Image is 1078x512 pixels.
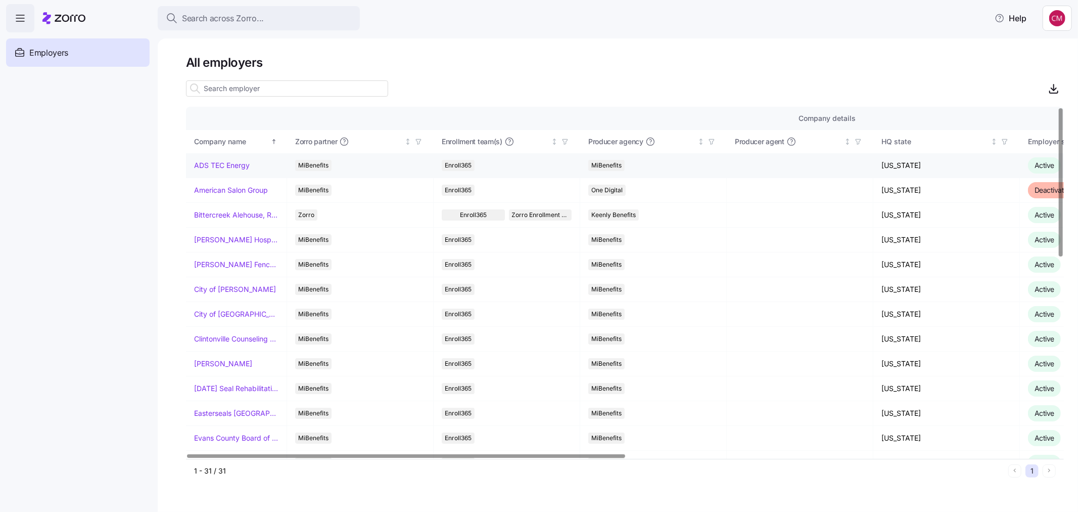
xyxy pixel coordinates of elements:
[873,327,1020,352] td: [US_STATE]
[1025,464,1039,478] button: 1
[194,160,250,170] a: ADS TEC Energy
[591,234,622,245] span: MiBenefits
[588,137,643,147] span: Producer agency
[591,433,622,444] span: MiBenefits
[873,302,1020,327] td: [US_STATE]
[445,160,472,171] span: Enroll365
[591,383,622,394] span: MiBenefits
[1035,260,1054,269] span: Active
[445,234,472,245] span: Enroll365
[512,209,569,221] span: Zorro Enrollment Team
[1035,285,1054,293] span: Active
[844,138,851,145] div: Not sorted
[873,376,1020,401] td: [US_STATE]
[873,426,1020,451] td: [US_STATE]
[873,228,1020,252] td: [US_STATE]
[727,130,873,153] th: Producer agentNot sorted
[194,383,278,394] a: [DATE] Seal Rehabilitation Center of [GEOGRAPHIC_DATA]
[182,12,264,25] span: Search across Zorro...
[298,185,329,196] span: MiBenefits
[194,260,278,270] a: [PERSON_NAME] Fence Company
[445,408,472,419] span: Enroll365
[194,210,278,220] a: Bittercreek Alehouse, Red Feather Lounge, Diablo & Sons Saloon
[873,153,1020,178] td: [US_STATE]
[194,309,278,319] a: City of [GEOGRAPHIC_DATA]
[270,138,277,145] div: Sorted ascending
[735,137,784,147] span: Producer agent
[873,277,1020,302] td: [US_STATE]
[551,138,558,145] div: Not sorted
[873,451,1020,476] td: [US_STATE]
[298,209,314,221] span: Zorro
[445,309,472,320] span: Enroll365
[194,235,278,245] a: [PERSON_NAME] Hospitality
[186,130,287,153] th: Company nameSorted ascending
[591,358,622,369] span: MiBenefits
[591,209,636,221] span: Keenly Benefits
[881,136,989,147] div: HQ state
[591,408,622,419] span: MiBenefits
[445,358,472,369] span: Enroll365
[1035,310,1054,318] span: Active
[1035,434,1054,442] span: Active
[298,383,329,394] span: MiBenefits
[298,284,329,295] span: MiBenefits
[194,433,278,443] a: Evans County Board of Commissioners
[298,433,329,444] span: MiBenefits
[186,80,388,97] input: Search employer
[1035,235,1054,244] span: Active
[591,259,622,270] span: MiBenefits
[1049,10,1065,26] img: c76f7742dad050c3772ef460a101715e
[194,359,252,369] a: [PERSON_NAME]
[460,209,487,221] span: Enroll365
[1035,186,1072,194] span: Deactivated
[29,47,68,59] span: Employers
[697,138,705,145] div: Not sorted
[445,284,472,295] span: Enroll365
[194,136,269,147] div: Company name
[873,178,1020,203] td: [US_STATE]
[873,252,1020,277] td: [US_STATE]
[194,466,1004,476] div: 1 - 31 / 31
[1043,464,1056,478] button: Next page
[445,185,472,196] span: Enroll365
[445,383,472,394] span: Enroll365
[445,333,472,345] span: Enroll365
[298,358,329,369] span: MiBenefits
[1008,464,1021,478] button: Previous page
[1035,409,1054,417] span: Active
[298,234,329,245] span: MiBenefits
[298,160,329,171] span: MiBenefits
[873,401,1020,426] td: [US_STATE]
[591,333,622,345] span: MiBenefits
[873,203,1020,228] td: [US_STATE]
[873,130,1020,153] th: HQ stateNot sorted
[991,138,998,145] div: Not sorted
[194,284,276,294] a: City of [PERSON_NAME]
[591,185,623,196] span: One Digital
[1035,161,1054,169] span: Active
[298,408,329,419] span: MiBenefits
[434,130,580,153] th: Enrollment team(s)Not sorted
[194,458,278,468] a: [PERSON_NAME]'s Appliance/[PERSON_NAME]'s Academy/Fluid Services
[995,12,1026,24] span: Help
[1035,210,1054,219] span: Active
[987,8,1035,28] button: Help
[1035,359,1054,368] span: Active
[873,352,1020,376] td: [US_STATE]
[591,284,622,295] span: MiBenefits
[158,6,360,30] button: Search across Zorro...
[298,333,329,345] span: MiBenefits
[591,160,622,171] span: MiBenefits
[404,138,411,145] div: Not sorted
[445,259,472,270] span: Enroll365
[6,38,150,67] a: Employers
[591,309,622,320] span: MiBenefits
[298,309,329,320] span: MiBenefits
[298,259,329,270] span: MiBenefits
[445,433,472,444] span: Enroll365
[1035,334,1054,343] span: Active
[194,334,278,344] a: Clintonville Counseling and Wellness
[287,130,434,153] th: Zorro partnerNot sorted
[194,408,278,418] a: Easterseals [GEOGRAPHIC_DATA] & [GEOGRAPHIC_DATA][US_STATE]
